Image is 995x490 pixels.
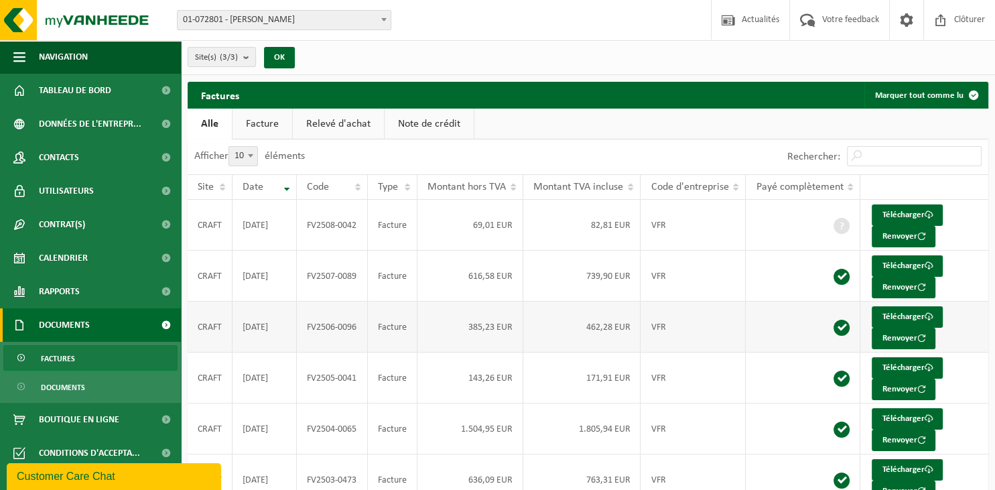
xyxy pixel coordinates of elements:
td: VFR [641,404,746,454]
a: Télécharger [872,255,943,277]
td: 616,58 EUR [417,251,524,302]
a: Télécharger [872,306,943,328]
span: 10 [228,146,258,166]
span: 10 [229,147,257,166]
iframe: chat widget [7,461,224,490]
button: Renvoyer [872,379,935,400]
button: Renvoyer [872,277,935,298]
a: Relevé d'achat [293,109,384,139]
span: Conditions d'accepta... [39,436,140,470]
td: FV2504-0065 [297,404,368,454]
td: CRAFT [188,404,233,454]
td: FV2506-0096 [297,302,368,353]
td: 1.504,95 EUR [417,404,524,454]
td: CRAFT [188,302,233,353]
span: Contacts [39,141,79,174]
td: Facture [368,251,417,302]
span: 01-072801 - CRAFT - LOMME [178,11,391,29]
span: Date [243,182,263,192]
td: [DATE] [233,353,297,404]
a: Télécharger [872,408,943,430]
td: [DATE] [233,302,297,353]
td: 1.805,94 EUR [523,404,641,454]
span: Documents [39,308,90,342]
span: Navigation [39,40,88,74]
td: FV2508-0042 [297,200,368,251]
td: Facture [368,302,417,353]
span: Montant TVA incluse [533,182,623,192]
span: Site(s) [195,48,238,68]
span: Tableau de bord [39,74,111,107]
td: 69,01 EUR [417,200,524,251]
a: Télécharger [872,357,943,379]
td: VFR [641,302,746,353]
td: CRAFT [188,251,233,302]
span: Utilisateurs [39,174,94,208]
button: Marquer tout comme lu [864,82,987,109]
td: [DATE] [233,200,297,251]
count: (3/3) [220,53,238,62]
a: Documents [3,374,178,400]
a: Facture [233,109,292,139]
span: Boutique en ligne [39,403,119,436]
td: FV2507-0089 [297,251,368,302]
td: 82,81 EUR [523,200,641,251]
a: Factures [3,345,178,371]
td: Facture [368,404,417,454]
td: VFR [641,251,746,302]
td: [DATE] [233,251,297,302]
span: Contrat(s) [39,208,85,241]
td: CRAFT [188,353,233,404]
a: Note de crédit [385,109,474,139]
a: Télécharger [872,204,943,226]
td: 462,28 EUR [523,302,641,353]
span: Type [378,182,398,192]
td: Facture [368,353,417,404]
span: Factures [41,346,75,371]
td: 739,90 EUR [523,251,641,302]
a: Télécharger [872,459,943,481]
span: Payé complètement [756,182,843,192]
button: Renvoyer [872,226,935,247]
span: Documents [41,375,85,400]
td: 143,26 EUR [417,353,524,404]
label: Afficher éléments [194,151,305,162]
td: 385,23 EUR [417,302,524,353]
span: Montant hors TVA [427,182,506,192]
td: [DATE] [233,404,297,454]
button: OK [264,47,295,68]
button: Renvoyer [872,328,935,349]
td: VFR [641,353,746,404]
a: Alle [188,109,232,139]
label: Rechercher: [787,151,840,162]
button: Renvoyer [872,430,935,451]
h2: Factures [188,82,253,108]
td: VFR [641,200,746,251]
td: FV2505-0041 [297,353,368,404]
td: Facture [368,200,417,251]
td: CRAFT [188,200,233,251]
button: Site(s)(3/3) [188,47,256,67]
span: 01-072801 - CRAFT - LOMME [177,10,391,30]
span: Code [307,182,329,192]
span: Données de l'entrepr... [39,107,141,141]
td: 171,91 EUR [523,353,641,404]
span: Site [198,182,214,192]
span: Rapports [39,275,80,308]
span: Calendrier [39,241,88,275]
span: Code d'entreprise [651,182,728,192]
